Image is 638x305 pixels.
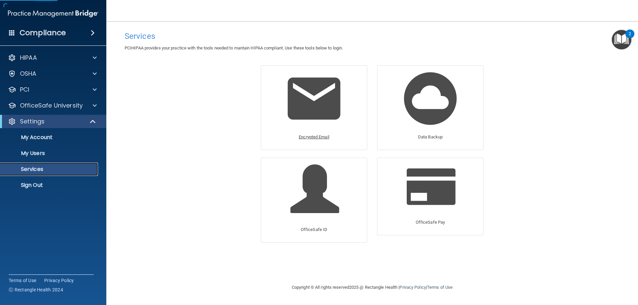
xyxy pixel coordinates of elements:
a: Privacy Policy [399,285,426,290]
div: 2 [629,34,631,42]
div: Copyright © All rights reserved 2025 @ Rectangle Health | | [251,277,493,298]
a: Data Backup Data Backup [377,65,483,150]
a: OfficeSafe University [8,102,97,110]
span: PCIHIPAA provides your practice with the tools needed to mantain HIPAA compliant. Use these tools... [125,45,343,50]
a: OfficeSafe ID [261,158,367,242]
p: Services [4,166,95,173]
p: PCI [20,86,29,94]
p: My Account [4,134,95,141]
a: Privacy Policy [44,277,74,284]
p: Encrypted Email [299,133,329,141]
span: Ⓒ Rectangle Health 2024 [9,286,63,293]
p: HIPAA [20,54,37,62]
iframe: Drift Widget Chat Controller [523,258,630,284]
a: Terms of Use [427,285,453,290]
a: PCI [8,86,97,94]
a: Terms of Use [9,277,36,284]
a: OSHA [8,70,97,78]
button: Open Resource Center, 2 new notifications [612,30,631,49]
img: Data Backup [399,67,462,130]
a: OfficeSafe Pay [377,158,483,235]
a: Encrypted Email Encrypted Email [261,65,367,150]
img: PMB logo [8,7,98,20]
p: OfficeSafe ID [301,226,327,234]
p: OfficeSafe University [20,102,83,110]
p: My Users [4,150,95,157]
p: Sign Out [4,182,95,189]
h4: Services [125,32,620,40]
h4: Compliance [20,28,66,38]
p: Data Backup [418,133,443,141]
a: Settings [8,117,96,125]
img: Encrypted Email [282,67,346,130]
p: OSHA [20,70,37,78]
p: OfficeSafe Pay [416,218,445,226]
p: Settings [20,117,45,125]
a: HIPAA [8,54,97,62]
